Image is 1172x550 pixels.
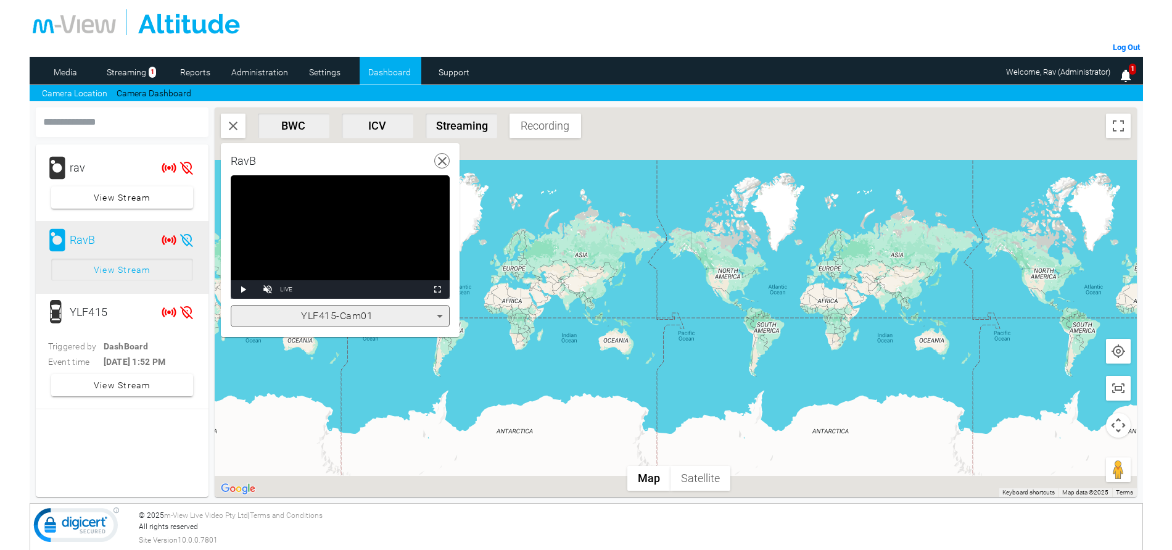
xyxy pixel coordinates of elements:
[258,114,329,138] button: BWC
[1106,376,1131,401] button: Show all cameras
[425,280,450,299] button: Fullscreen
[360,63,419,81] a: Dashboard
[424,63,484,81] a: Support
[1106,413,1131,438] button: Map camera controls
[36,63,96,81] a: Media
[48,356,104,368] span: Event time
[1116,489,1133,496] a: Terms (opens in new tab)
[218,481,258,497] a: Open this area in Google Maps (opens a new window)
[42,87,107,100] a: Camera Location
[139,510,1139,546] div: © 2025 | All rights reserved
[231,175,450,299] div: Video Player
[48,340,196,352] div: DashBoard
[295,63,355,81] a: Settings
[101,63,153,81] a: Streaming
[104,341,148,351] b: DashBoard
[231,153,257,169] div: RavB
[178,535,218,546] span: 10.0.0.7801
[139,535,1139,546] div: Site Version
[627,466,671,491] button: Show street map
[94,374,151,396] span: View Stream
[94,186,151,209] span: View Stream
[263,119,324,132] span: BWC
[70,228,138,252] div: RavB
[431,119,492,132] span: Streaming
[1106,114,1131,138] button: Toggle fullscreen view
[1006,67,1110,77] span: Welcome, Rav (Administrator)
[117,87,191,100] a: Camera Dashboard
[1129,64,1136,75] span: 1
[347,119,408,132] span: ICV
[51,186,193,209] button: View Stream
[218,481,258,497] img: Google
[301,310,373,322] span: YLF415-Cam01
[510,114,581,138] button: Recording
[1113,43,1140,52] a: Log Out
[221,114,246,138] button: Search
[104,357,166,367] b: [DATE] 1:52 PM
[1118,69,1133,83] img: bell25.png
[70,156,138,180] div: rav
[1111,381,1126,396] img: svg+xml,%3Csvg%20xmlns%3D%22http%3A%2F%2Fwww.w3.org%2F2000%2Fsvg%22%20height%3D%2224%22%20viewBox...
[48,340,104,352] span: Triggered by
[671,466,730,491] button: Show satellite imagery
[1106,339,1131,364] button: Show user location
[51,259,193,281] button: View Stream
[149,67,156,78] span: 1
[226,119,241,133] img: svg+xml,%3Csvg%20xmlns%3D%22http%3A%2F%2Fwww.w3.org%2F2000%2Fsvg%22%20height%3D%2224%22%20viewBox...
[250,511,323,520] a: Terms and Conditions
[1062,489,1108,496] span: Map data ©2025
[94,259,151,281] span: View Stream
[280,280,292,299] div: LIVE
[33,507,120,549] img: DigiCert Secured Site Seal
[51,374,193,396] button: View Stream
[164,511,248,520] a: m-View Live Video Pty Ltd
[255,280,280,299] button: Unmute
[165,63,225,81] a: Reports
[231,280,255,299] button: Play
[426,114,497,138] button: Streaming
[1002,488,1055,497] button: Keyboard shortcuts
[230,63,290,81] a: Administration
[514,119,576,132] span: Recording
[1111,344,1126,359] img: svg+xml,%3Csvg%20xmlns%3D%22http%3A%2F%2Fwww.w3.org%2F2000%2Fsvg%22%20height%3D%2224%22%20viewBox...
[342,114,413,138] button: ICV
[70,300,138,325] div: YLF415
[1106,457,1131,482] button: Drag Pegman onto the map to open Street View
